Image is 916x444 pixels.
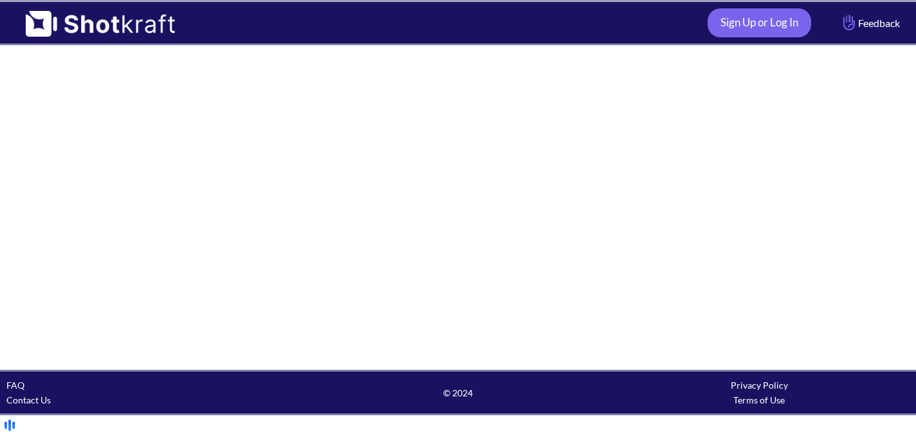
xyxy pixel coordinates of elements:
div: Privacy Policy [609,378,910,393]
span: © 2024 [307,385,609,400]
a: Sign Up or Log In [708,8,811,37]
span: Feedback [840,15,900,30]
div: Terms of Use [609,393,910,407]
a: FAQ [6,380,24,391]
a: Contact Us [6,394,51,405]
img: Hand Icon [840,12,858,33]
